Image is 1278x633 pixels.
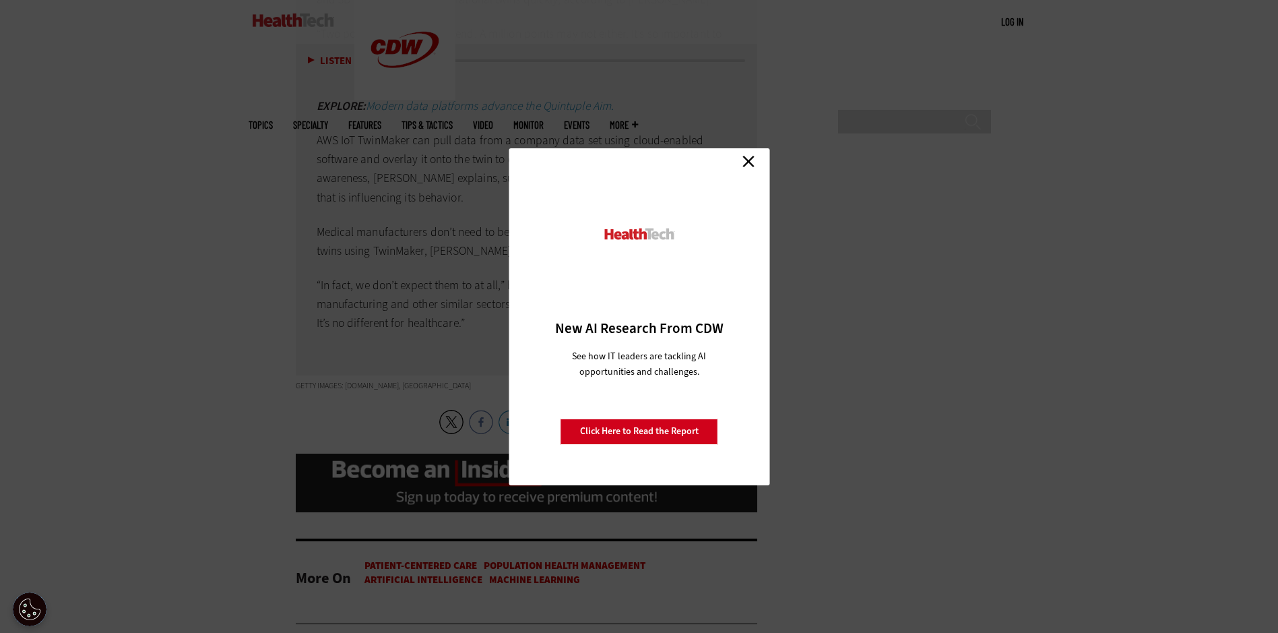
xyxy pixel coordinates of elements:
[13,593,46,626] button: Open Preferences
[556,349,722,380] p: See how IT leaders are tackling AI opportunities and challenges.
[13,593,46,626] div: Cookie Settings
[602,227,676,241] img: HealthTech_0.png
[738,152,759,172] a: Close
[532,319,746,338] h3: New AI Research From CDW
[561,419,718,444] a: Click Here to Read the Report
